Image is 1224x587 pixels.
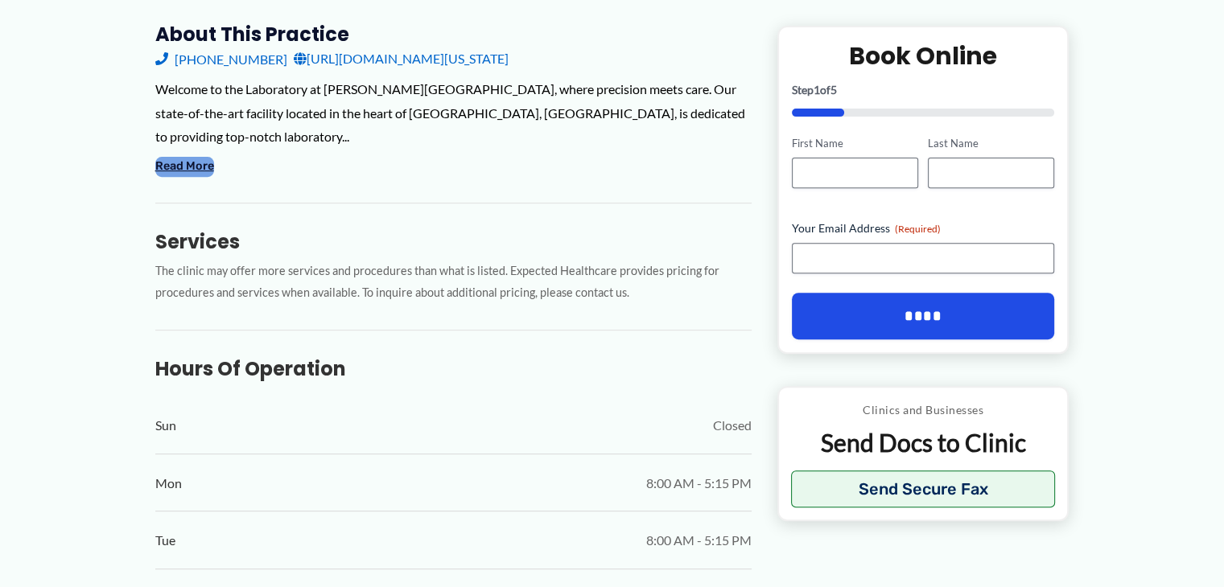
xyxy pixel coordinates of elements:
[155,77,752,149] div: Welcome to the Laboratory at [PERSON_NAME][GEOGRAPHIC_DATA], where precision meets care. Our stat...
[646,471,752,495] span: 8:00 AM - 5:15 PM
[155,157,214,176] button: Read More
[155,528,175,552] span: Tue
[713,413,752,437] span: Closed
[792,84,1055,96] p: Step of
[928,136,1054,151] label: Last Name
[792,136,918,151] label: First Name
[155,356,752,381] h3: Hours of Operation
[646,528,752,552] span: 8:00 AM - 5:15 PM
[814,83,820,96] span: 1
[155,413,176,437] span: Sun
[792,40,1055,72] h2: Book Online
[791,427,1056,458] p: Send Docs to Clinic
[155,229,752,254] h3: Services
[895,223,941,235] span: (Required)
[791,470,1056,507] button: Send Secure Fax
[155,471,182,495] span: Mon
[791,400,1056,421] p: Clinics and Businesses
[792,220,1055,236] label: Your Email Address
[155,47,287,71] a: [PHONE_NUMBER]
[155,261,752,304] p: The clinic may offer more services and procedures than what is listed. Expected Healthcare provid...
[155,22,752,47] h3: About this practice
[830,83,837,96] span: 5
[294,47,509,71] a: [URL][DOMAIN_NAME][US_STATE]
